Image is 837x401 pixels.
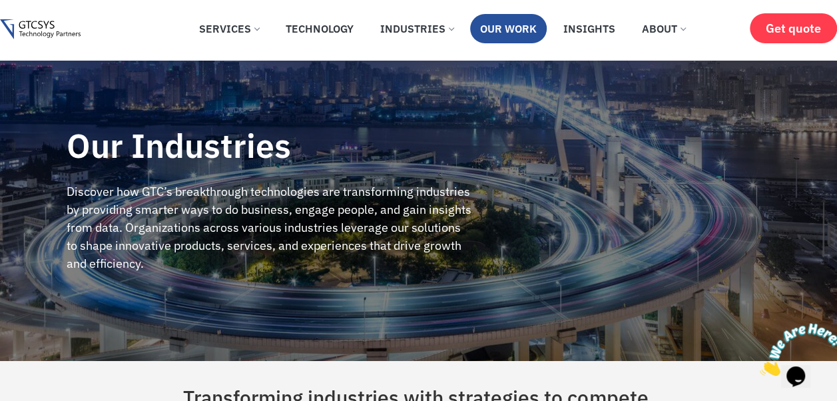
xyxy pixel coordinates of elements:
span: Get quote [766,21,821,35]
div: Discover how GTC’s breakthrough technologies are transforming industries by providing smarter way... [67,183,473,272]
a: About [632,14,695,43]
a: Get quote [750,13,837,43]
a: Technology [276,14,364,43]
a: Insights [553,14,625,43]
a: Our Work [470,14,547,43]
iframe: chat widget [754,318,837,381]
h2: Our Industries [67,129,473,163]
img: Chat attention grabber [5,5,88,58]
a: Services [189,14,269,43]
a: Industries [370,14,463,43]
